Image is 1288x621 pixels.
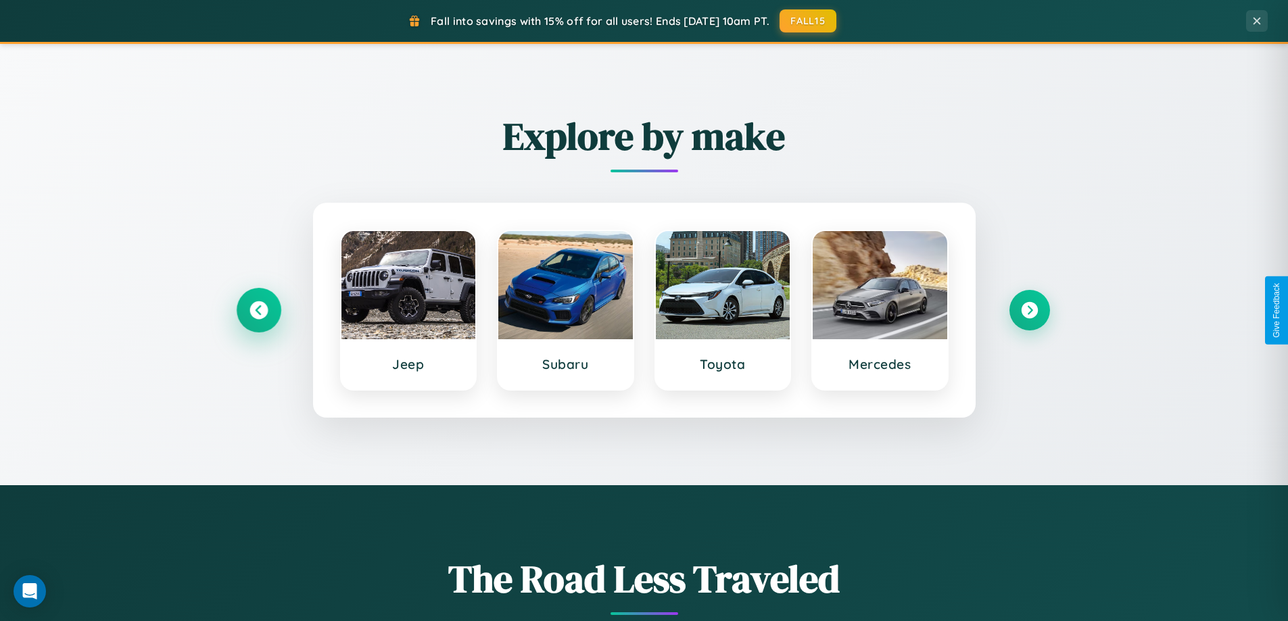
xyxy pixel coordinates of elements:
h2: Explore by make [239,110,1050,162]
h3: Mercedes [826,356,934,372]
h3: Subaru [512,356,619,372]
h1: The Road Less Traveled [239,553,1050,605]
h3: Toyota [669,356,777,372]
h3: Jeep [355,356,462,372]
div: Open Intercom Messenger [14,575,46,607]
div: Give Feedback [1272,283,1281,338]
span: Fall into savings with 15% off for all users! Ends [DATE] 10am PT. [431,14,769,28]
button: FALL15 [780,9,836,32]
